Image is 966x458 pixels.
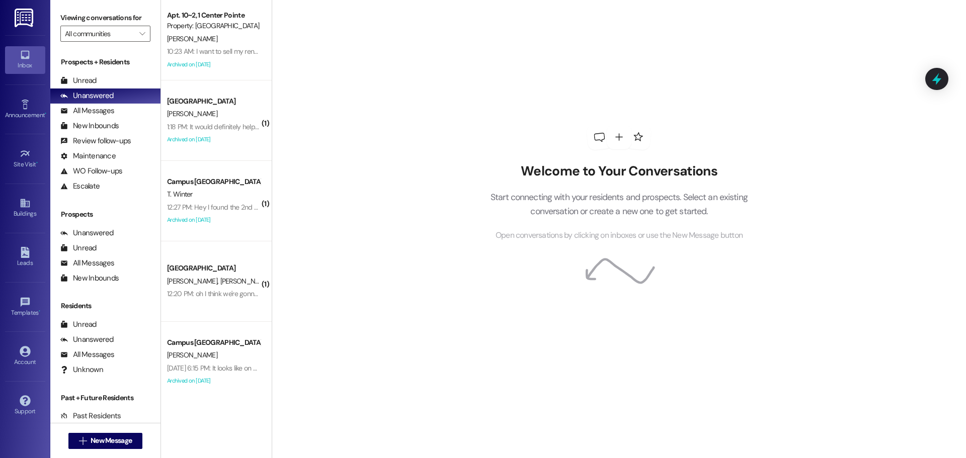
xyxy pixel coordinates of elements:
div: Archived on [DATE] [166,214,261,226]
div: Escalate [60,181,100,192]
p: Start connecting with your residents and prospects. Select an existing conversation or create a n... [475,190,763,219]
div: All Messages [60,258,114,268]
div: Archived on [DATE] [166,133,261,146]
a: Account [5,343,45,370]
div: Unread [60,243,97,253]
span: [PERSON_NAME] [167,277,220,286]
div: Prospects [50,209,160,220]
div: Unanswered [60,90,114,101]
div: Campus [GEOGRAPHIC_DATA] [167,176,260,187]
div: All Messages [60,349,114,360]
div: [GEOGRAPHIC_DATA] [167,96,260,107]
a: Support [5,392,45,419]
input: All communities [65,26,134,42]
div: Maintenance [60,151,116,161]
div: Unanswered [60,228,114,238]
span: Open conversations by clicking on inboxes or use the New Message button [496,229,743,242]
a: Site Visit • [5,145,45,172]
a: Inbox [5,46,45,73]
div: [DATE] 6:15 PM: It looks like on a computer it still says the same thing... [167,363,367,373]
a: Buildings [5,195,45,222]
div: [GEOGRAPHIC_DATA] [167,263,260,273]
i:  [139,30,145,38]
div: WO Follow-ups [60,166,122,176]
div: Unanswered [60,334,114,345]
div: Campus [GEOGRAPHIC_DATA] [167,337,260,348]
label: Viewing conversations for [60,10,150,26]
img: ResiDesk Logo [15,9,35,27]
div: Past Residents [60,411,121,421]
div: 1:18 PM: It would definitely help. I can pay it this week. I will make sure to sign the lease. I ... [167,122,908,131]
span: • [45,110,46,117]
div: 12:20 PM: oh I think we're gonna go with another place, but thank you! [167,289,368,298]
div: Residents [50,301,160,311]
a: Templates • [5,294,45,321]
div: Property: [GEOGRAPHIC_DATA] [167,21,260,31]
span: [PERSON_NAME] [167,34,217,43]
div: Archived on [DATE] [166,58,261,71]
div: 12:27 PM: Hey I found the 2nd guy to [PERSON_NAME] Bald he just submitted his application [167,203,435,212]
a: Leads [5,244,45,271]
h2: Welcome to Your Conversations [475,163,763,179]
button: New Message [68,433,143,449]
div: New Inbounds [60,273,119,284]
div: Past + Future Residents [50,393,160,403]
div: Archived on [DATE] [166,375,261,387]
div: Unknown [60,364,103,375]
span: [PERSON_NAME] [167,350,217,359]
div: Apt. 10~2, 1 Center Pointe [167,10,260,21]
span: [PERSON_NAME] [167,109,217,118]
span: [PERSON_NAME] [220,277,270,286]
div: 10:23 AM: I want to sell my renewal, do you have anyone interested in signing a lease at center p... [167,47,617,56]
div: New Inbounds [60,121,119,131]
div: Prospects + Residents [50,57,160,67]
span: New Message [91,435,132,446]
i:  [79,437,87,445]
div: Review follow-ups [60,136,131,146]
span: • [36,159,38,166]
span: T. Winter [167,190,193,199]
span: • [39,308,40,315]
div: Unread [60,319,97,330]
div: All Messages [60,106,114,116]
div: Unread [60,75,97,86]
